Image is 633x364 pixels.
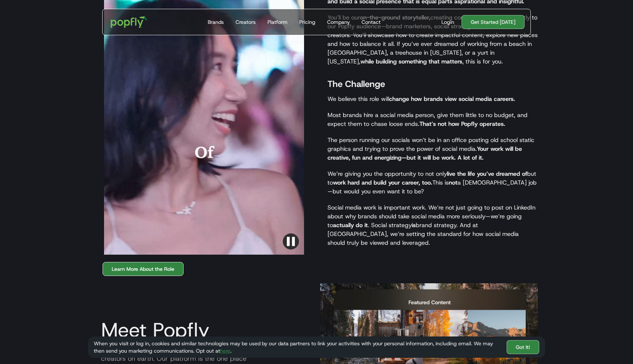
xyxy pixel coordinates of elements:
a: Contact [359,9,384,35]
div: Pricing [299,18,315,26]
strong: actually do it [333,221,368,229]
a: Creators [233,9,259,35]
strong: That’s not how Popfly operates. [419,120,505,128]
a: Learn More About the Role [103,262,184,276]
a: here [220,347,230,354]
div: Creators [236,18,256,26]
a: Login [438,18,457,26]
strong: while building something that matters [360,58,462,65]
a: Pricing [296,9,318,35]
strong: change how brands view social media careers. [389,95,515,103]
div: Platform [267,18,288,26]
p: We believe this role will [327,95,538,103]
p: We’re giving you the opportunity to not only but to This is a [DEMOGRAPHIC_DATA] job—but would yo... [327,170,538,196]
a: Platform [264,9,290,35]
a: Brands [205,9,227,35]
a: Get Started [DATE] [462,15,525,29]
div: Company [327,18,350,26]
strong: not [449,179,458,186]
a: Company [324,9,353,35]
p: You’ll be our creating content that speaks directly to our Popfly audience—brand marketers, socia... [327,13,538,66]
p: Most brands hire a social media person, give them little to no budget, and expect them to chase l... [327,111,538,128]
img: Pause video [283,233,299,250]
div: Brands [208,18,224,26]
div: Login [441,18,454,26]
h1: Meet Popfly [95,319,210,341]
strong: live the life you’ve dreamed of [447,170,527,178]
strong: is [412,221,416,229]
div: When you visit or log in, cookies and similar technologies may be used by our data partners to li... [94,340,501,354]
p: The person running our socials won’t be in an office posting old school static graphics and tryin... [327,136,538,162]
strong: The Challenge [327,78,385,90]
a: Got It! [507,340,539,354]
a: home [105,11,153,33]
div: Contact [362,18,381,26]
p: Social media work is important work. We’re not just going to post on LinkedIn about why brands sh... [327,203,538,247]
strong: work hard and build your career, too. [333,179,432,186]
